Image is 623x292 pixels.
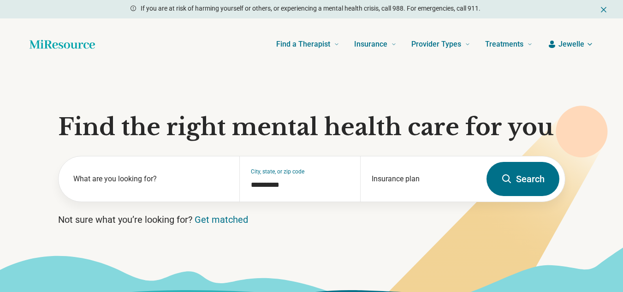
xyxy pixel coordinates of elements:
p: If you are at risk of harming yourself or others, or experiencing a mental health crisis, call 98... [141,4,481,13]
span: Insurance [354,38,387,51]
a: Find a Therapist [276,26,339,63]
button: Search [487,162,559,196]
span: Provider Types [411,38,461,51]
span: Find a Therapist [276,38,330,51]
a: Home page [30,35,95,54]
h1: Find the right mental health care for you [58,113,565,141]
button: Jewelle [547,39,593,50]
a: Get matched [195,214,248,225]
a: Provider Types [411,26,470,63]
p: Not sure what you’re looking for? [58,213,565,226]
a: Insurance [354,26,397,63]
label: What are you looking for? [73,173,229,185]
a: Treatments [485,26,533,63]
button: Dismiss [599,4,608,15]
span: Treatments [485,38,523,51]
span: Jewelle [558,39,584,50]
